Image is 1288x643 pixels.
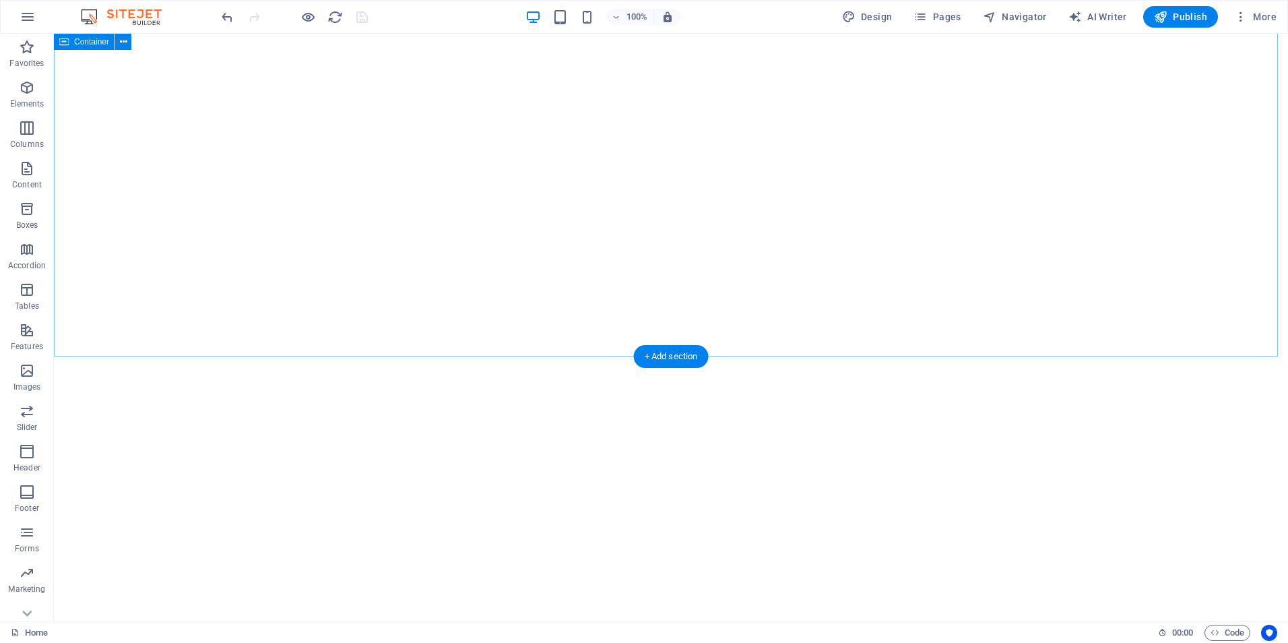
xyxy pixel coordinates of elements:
[10,139,44,150] p: Columns
[837,6,898,28] button: Design
[1068,10,1127,24] span: AI Writer
[74,38,109,46] span: Container
[606,9,654,25] button: 100%
[1211,625,1244,641] span: Code
[662,11,674,23] i: On resize automatically adjust zoom level to fit chosen device.
[1063,6,1132,28] button: AI Writer
[913,10,961,24] span: Pages
[327,9,343,25] i: Reload page
[983,10,1047,24] span: Navigator
[1234,10,1277,24] span: More
[13,381,41,392] p: Images
[837,6,898,28] div: Design (Ctrl+Alt+Y)
[12,179,42,190] p: Content
[1261,625,1277,641] button: Usercentrics
[8,260,46,271] p: Accordion
[13,462,40,473] p: Header
[15,543,39,554] p: Forms
[15,503,39,514] p: Footer
[220,9,235,25] i: Undo: Change text (Ctrl+Z)
[219,9,235,25] button: undo
[11,341,43,352] p: Features
[626,9,648,25] h6: 100%
[1172,625,1193,641] span: 00 00
[908,6,966,28] button: Pages
[8,584,45,594] p: Marketing
[15,301,39,311] p: Tables
[77,9,179,25] img: Editor Logo
[1204,625,1250,641] button: Code
[1182,627,1184,638] span: :
[1229,6,1282,28] button: More
[16,220,38,231] p: Boxes
[11,625,48,641] a: Click to cancel selection. Double-click to open Pages
[17,422,38,433] p: Slider
[1154,10,1207,24] span: Publish
[634,345,709,368] div: + Add section
[1158,625,1194,641] h6: Session time
[1143,6,1218,28] button: Publish
[327,9,343,25] button: reload
[10,98,44,109] p: Elements
[977,6,1052,28] button: Navigator
[842,10,893,24] span: Design
[9,58,44,69] p: Favorites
